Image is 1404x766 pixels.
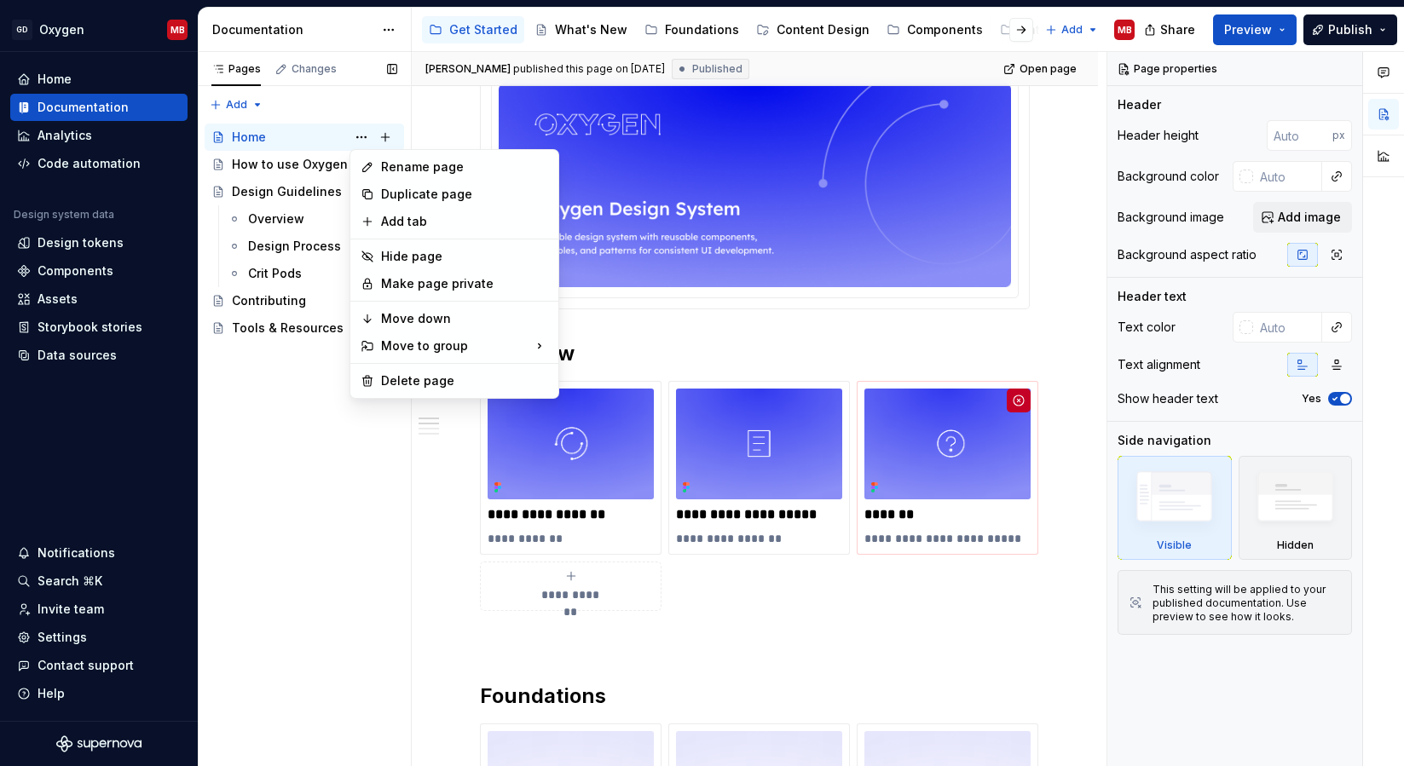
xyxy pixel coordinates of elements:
div: Hide page [381,248,548,265]
div: Move down [381,310,548,327]
div: Rename page [381,158,548,176]
div: Add tab [381,213,548,230]
div: Duplicate page [381,186,548,203]
div: Make page private [381,275,548,292]
div: Delete page [381,372,548,389]
div: Move to group [354,332,555,360]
